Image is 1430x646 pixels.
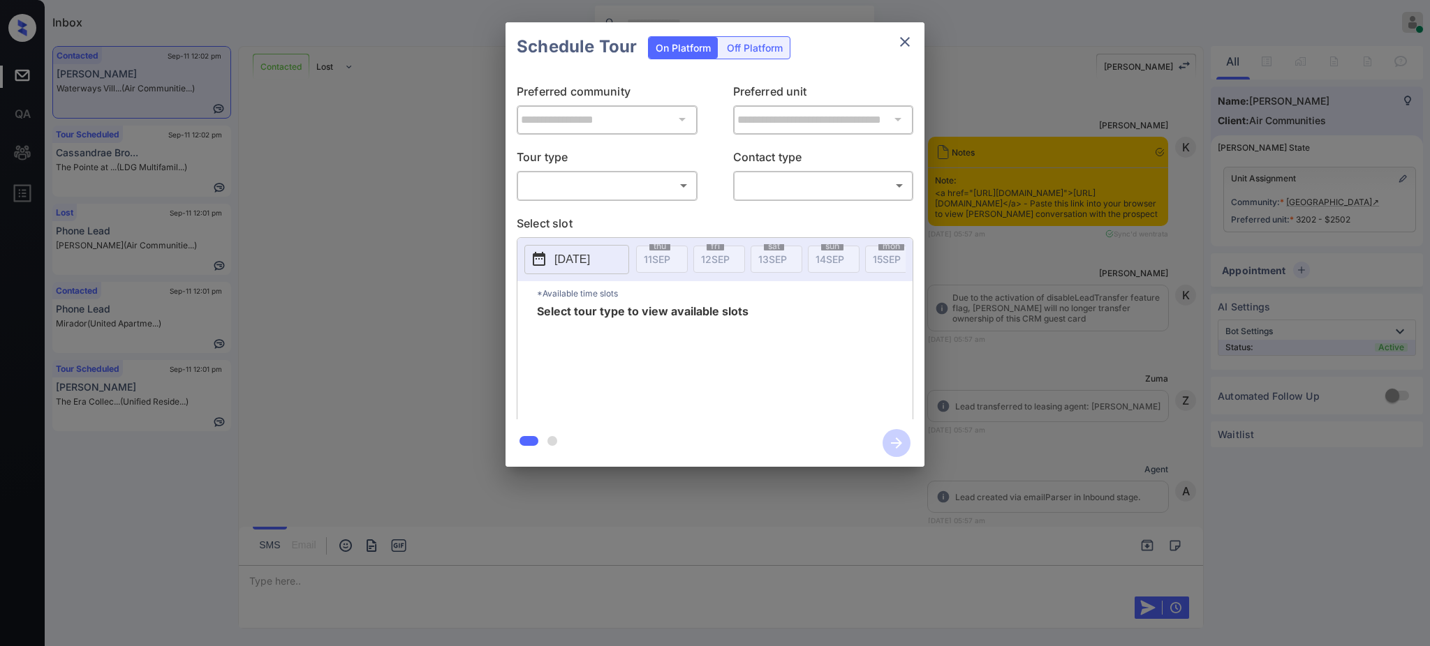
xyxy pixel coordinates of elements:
[506,22,648,71] h2: Schedule Tour
[649,37,718,59] div: On Platform
[720,37,790,59] div: Off Platform
[733,148,914,170] p: Contact type
[517,148,698,170] p: Tour type
[517,82,698,105] p: Preferred community
[554,250,590,267] p: [DATE]
[524,244,629,273] button: [DATE]
[537,305,749,416] span: Select tour type to view available slots
[537,280,913,305] p: *Available time slots
[891,28,919,56] button: close
[733,82,914,105] p: Preferred unit
[517,214,913,236] p: Select slot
